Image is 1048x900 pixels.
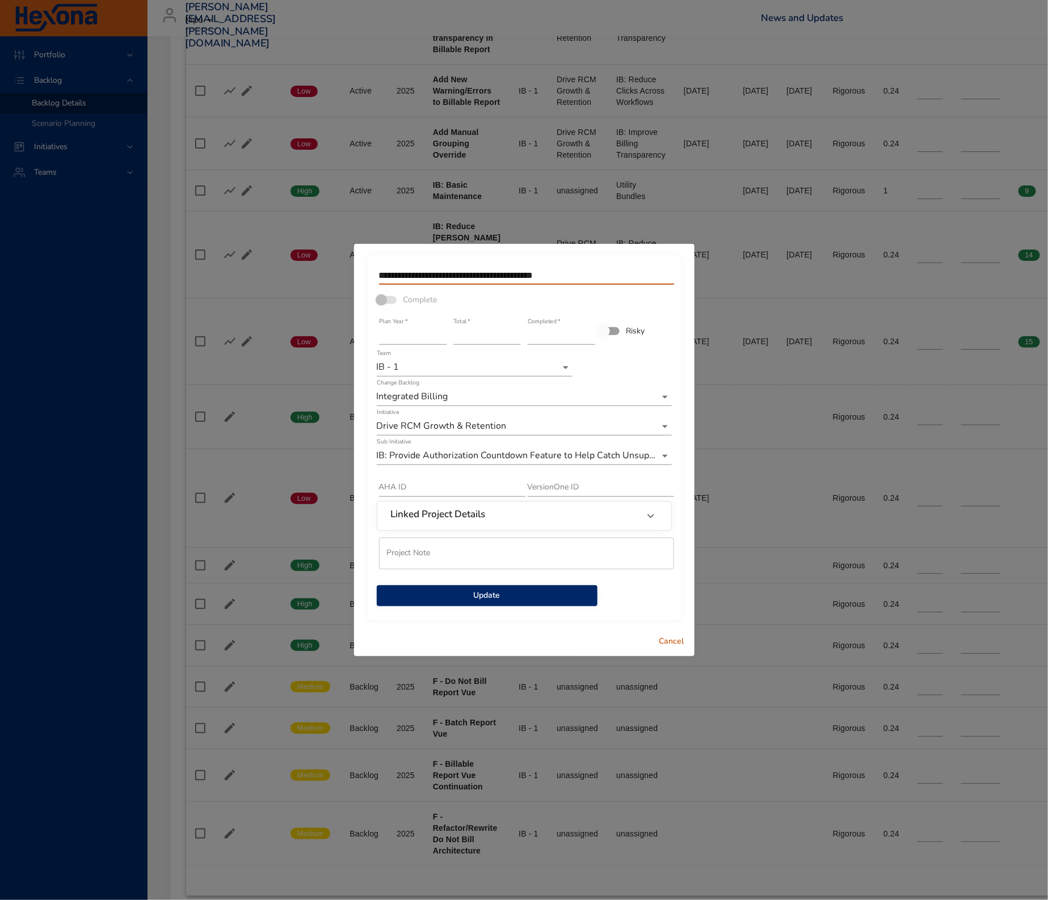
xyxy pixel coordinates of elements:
[377,379,419,386] label: Change Backlog
[403,294,437,306] span: Complete
[379,318,407,324] label: Plan Year
[377,388,672,406] div: Integrated Billing
[453,318,470,324] label: Total
[386,589,588,603] span: Update
[377,502,671,530] div: Linked Project Details
[377,350,391,356] label: Team
[391,509,486,520] h6: Linked Project Details
[377,447,672,465] div: IB: Provide Authorization Countdown Feature to Help Catch Unsupported Services
[377,438,411,445] label: Sub Initiative
[377,409,399,415] label: Initiative
[658,635,685,649] span: Cancel
[377,585,597,606] button: Update
[654,631,690,652] button: Cancel
[626,325,645,337] span: Risky
[377,417,672,436] div: Drive RCM Growth & Retention
[528,318,561,324] label: Completed
[377,358,573,377] div: IB - 1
